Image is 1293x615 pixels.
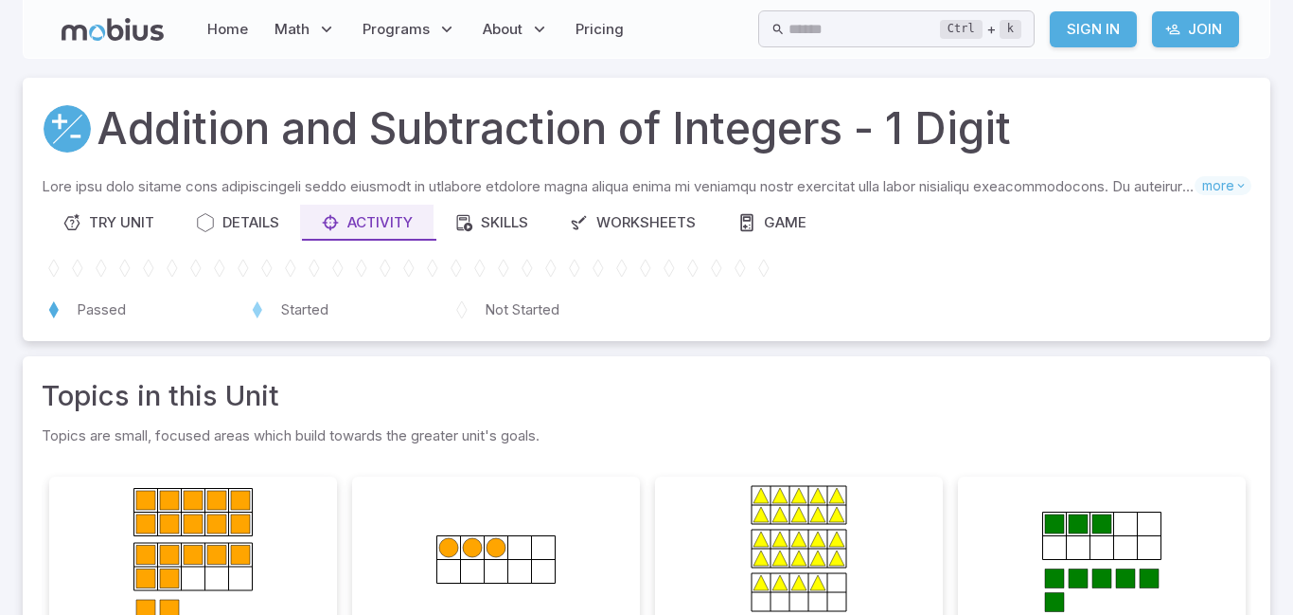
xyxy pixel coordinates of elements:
a: Topics in this Unit [42,375,279,417]
div: + [940,18,1021,41]
div: Try Unit [62,212,154,233]
div: Activity [321,212,413,233]
a: Join [1152,11,1239,47]
span: Math [275,19,310,40]
span: Programs [363,19,430,40]
div: Worksheets [570,212,696,233]
a: Sign In [1050,11,1137,47]
div: Skills [454,212,528,233]
a: Pricing [570,8,629,51]
a: Home [202,8,254,51]
h1: Addition and Subtraction of Integers - 1 Digit [97,97,1011,161]
span: About [483,19,523,40]
kbd: Ctrl [940,20,983,39]
p: Topics are small, focused areas which build towards the greater unit's goals. [42,425,1251,446]
p: Lore ipsu dolo sitame cons adipiscingeli seddo eiusmodt in utlabore etdolore magna aliqua enima m... [42,176,1195,197]
div: Details [196,212,279,233]
div: Game [737,212,806,233]
p: Passed [77,299,126,320]
p: Started [281,299,328,320]
kbd: k [1000,20,1021,39]
p: Not Started [485,299,559,320]
a: Addition and Subtraction [42,103,93,154]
